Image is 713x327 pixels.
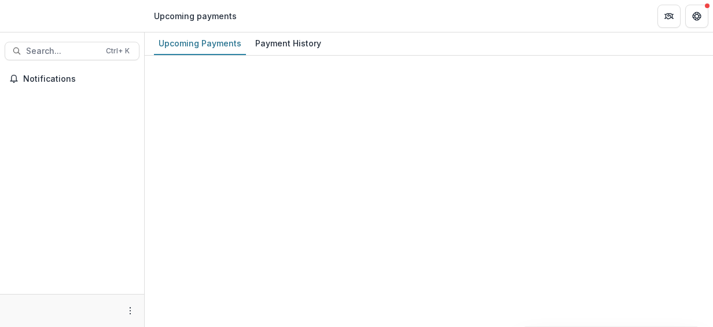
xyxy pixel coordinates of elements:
button: Partners [657,5,681,28]
div: Payment History [251,35,326,52]
button: Search... [5,42,139,60]
span: Search... [26,46,99,56]
button: More [123,304,137,318]
button: Notifications [5,70,139,88]
a: Payment History [251,32,326,55]
nav: breadcrumb [149,8,241,24]
div: Upcoming Payments [154,35,246,52]
div: Ctrl + K [104,45,132,57]
button: Get Help [685,5,708,28]
span: Notifications [23,74,135,84]
div: Upcoming payments [154,10,237,22]
a: Upcoming Payments [154,32,246,55]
